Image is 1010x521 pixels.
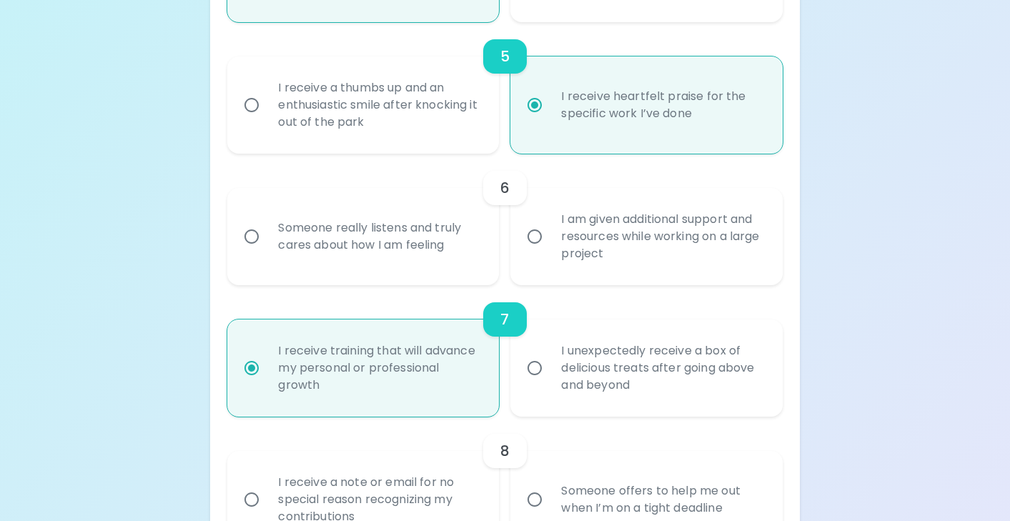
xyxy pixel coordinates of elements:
div: Someone really listens and truly cares about how I am feeling [267,202,491,271]
h6: 8 [500,440,510,462]
div: I receive a thumbs up and an enthusiastic smile after knocking it out of the park [267,62,491,148]
div: choice-group-check [227,154,782,285]
div: choice-group-check [227,22,782,154]
div: I receive heartfelt praise for the specific work I’ve done [550,71,774,139]
h6: 7 [500,308,509,331]
div: I unexpectedly receive a box of delicious treats after going above and beyond [550,325,774,411]
div: choice-group-check [227,285,782,417]
div: I am given additional support and resources while working on a large project [550,194,774,279]
div: I receive training that will advance my personal or professional growth [267,325,491,411]
h6: 6 [500,177,510,199]
h6: 5 [500,45,510,68]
